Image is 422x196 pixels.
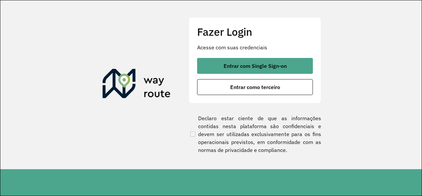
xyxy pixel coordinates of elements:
[197,25,313,38] h2: Fazer Login
[224,63,287,69] span: Entrar com Single Sign-on
[230,84,280,90] span: Entrar como terceiro
[189,114,321,154] label: Declaro estar ciente de que as informações contidas nesta plataforma são confidenciais e devem se...
[197,43,313,51] p: Acesse com suas credenciais
[103,69,171,101] img: Roteirizador AmbevTech
[197,79,313,95] button: button
[197,58,313,74] button: button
